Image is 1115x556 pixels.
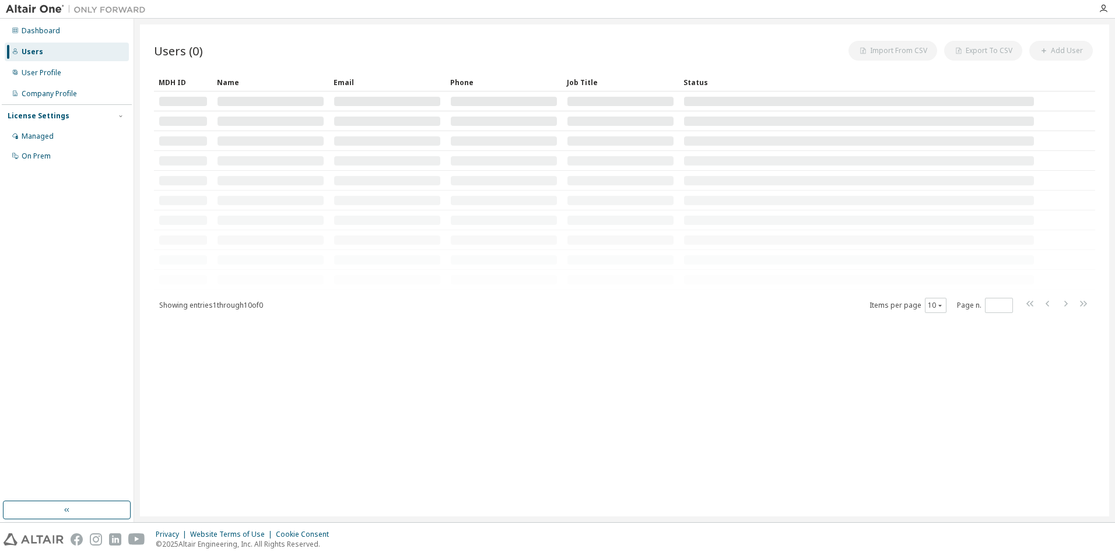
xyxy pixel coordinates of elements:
img: Altair One [6,3,152,15]
img: youtube.svg [128,533,145,546]
div: Phone [450,73,557,92]
div: Privacy [156,530,190,539]
img: altair_logo.svg [3,533,64,546]
span: Showing entries 1 through 10 of 0 [159,300,263,310]
button: 10 [928,301,944,310]
div: Cookie Consent [276,530,336,539]
div: Job Title [567,73,674,92]
span: Page n. [957,298,1013,313]
div: Managed [22,132,54,141]
div: Email [334,73,441,92]
p: © 2025 Altair Engineering, Inc. All Rights Reserved. [156,539,336,549]
div: License Settings [8,111,69,121]
div: Dashboard [22,26,60,36]
div: Name [217,73,324,92]
span: Users (0) [154,43,203,59]
div: On Prem [22,152,51,161]
img: linkedin.svg [109,533,121,546]
span: Items per page [869,298,946,313]
div: User Profile [22,68,61,78]
div: Status [683,73,1035,92]
div: MDH ID [159,73,208,92]
button: Add User [1029,41,1093,61]
img: instagram.svg [90,533,102,546]
button: Export To CSV [944,41,1022,61]
button: Import From CSV [848,41,937,61]
img: facebook.svg [71,533,83,546]
div: Website Terms of Use [190,530,276,539]
div: Company Profile [22,89,77,98]
div: Users [22,47,43,57]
